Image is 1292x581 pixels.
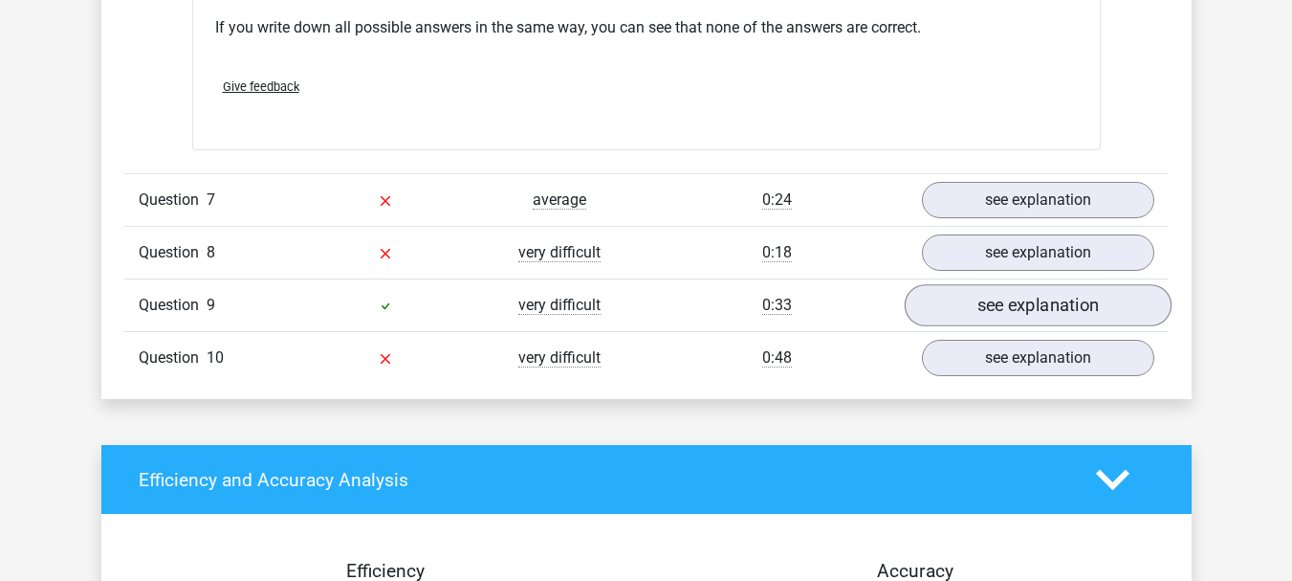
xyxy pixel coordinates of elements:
p: If you write down all possible answers in the same way, you can see that none of the answers are ... [215,16,1078,39]
span: 0:18 [762,243,792,262]
a: see explanation [904,284,1171,326]
span: Question [139,294,207,317]
a: see explanation [922,235,1154,271]
a: see explanation [922,340,1154,376]
span: very difficult [518,348,601,368]
span: Question [139,189,207,212]
span: 10 [207,348,224,367]
a: see explanation [922,182,1154,218]
span: Question [139,346,207,369]
span: 0:48 [762,348,792,368]
h4: Efficiency and Accuracy Analysis [139,469,1067,491]
span: Give feedback [223,79,299,94]
span: average [533,190,586,210]
span: 7 [207,190,215,209]
span: 0:24 [762,190,792,210]
span: 9 [207,296,215,314]
span: very difficult [518,243,601,262]
span: very difficult [518,296,601,315]
span: 0:33 [762,296,792,315]
span: Question [139,241,207,264]
span: 8 [207,243,215,261]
